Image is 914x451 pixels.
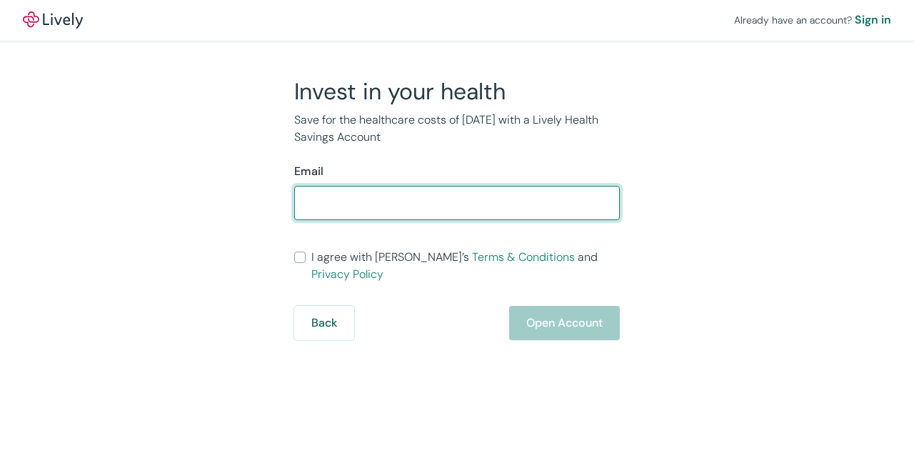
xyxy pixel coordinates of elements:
[23,11,83,29] a: LivelyLively
[23,11,83,29] img: Lively
[311,249,620,283] span: I agree with [PERSON_NAME]’s and
[294,163,323,180] label: Email
[855,11,891,29] a: Sign in
[734,11,891,29] div: Already have an account?
[294,77,620,106] h2: Invest in your health
[294,306,354,340] button: Back
[294,111,620,146] p: Save for the healthcare costs of [DATE] with a Lively Health Savings Account
[311,267,383,282] a: Privacy Policy
[472,249,575,264] a: Terms & Conditions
